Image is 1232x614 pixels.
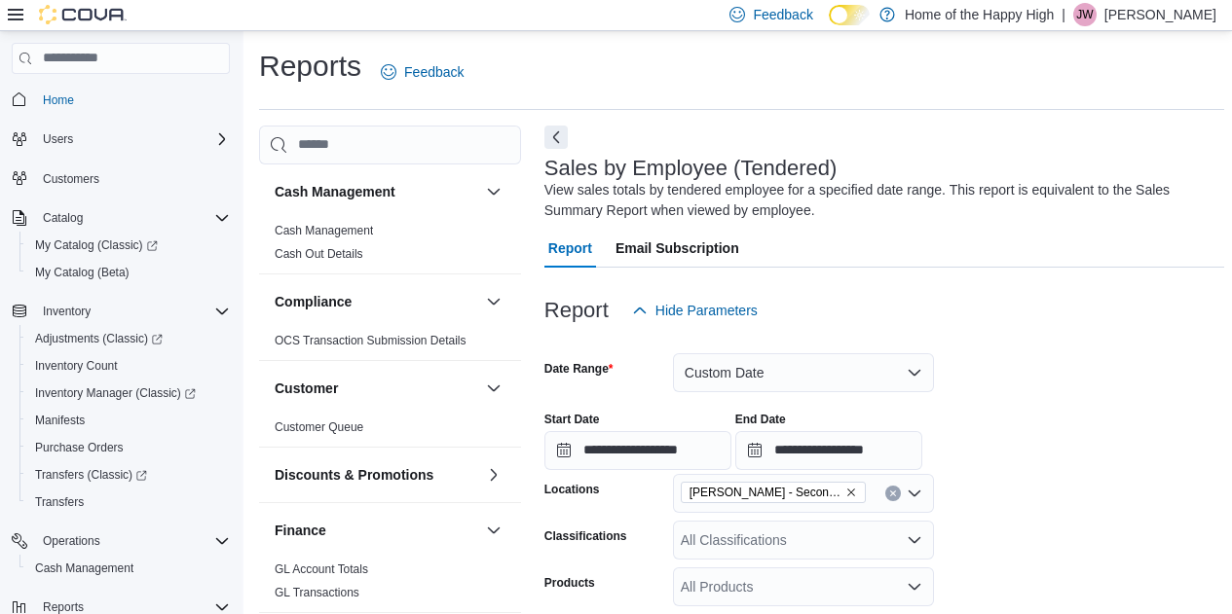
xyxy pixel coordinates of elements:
[35,560,133,576] span: Cash Management
[27,409,230,432] span: Manifests
[27,436,131,459] a: Purchase Orders
[39,5,127,24] img: Cova
[616,229,739,268] span: Email Subscription
[548,229,592,268] span: Report
[905,3,1054,26] p: Home of the Happy High
[27,381,230,405] span: Inventory Manager (Classic)
[27,490,92,514] a: Transfers
[35,167,107,191] a: Customers
[275,521,326,540] h3: Finance
[27,557,230,580] span: Cash Management
[624,291,765,330] button: Hide Parameters
[845,487,857,498] button: Remove Warman - Second Ave - Prairie Records from selection in this group
[544,361,614,377] label: Date Range
[35,358,118,374] span: Inventory Count
[275,585,359,600] span: GL Transactions
[275,247,363,261] a: Cash Out Details
[4,298,238,325] button: Inventory
[544,412,600,427] label: Start Date
[275,379,338,398] h3: Customer
[35,206,91,230] button: Catalog
[275,562,368,576] a: GL Account Totals
[19,461,238,488] a: Transfers (Classic)
[275,586,359,599] a: GL Transactions
[482,377,505,400] button: Customer
[4,126,238,153] button: Users
[43,92,74,108] span: Home
[27,327,170,350] a: Adjustments (Classic)
[35,529,108,553] button: Operations
[275,379,478,398] button: Customer
[43,171,99,187] span: Customers
[275,223,373,238] span: Cash Management
[544,157,838,180] h3: Sales by Employee (Tendered)
[259,415,521,447] div: Customer
[275,334,467,347] a: OCS Transaction Submission Details
[27,327,230,350] span: Adjustments (Classic)
[35,166,230,191] span: Customers
[27,234,166,257] a: My Catalog (Classic)
[404,62,464,82] span: Feedback
[35,127,230,151] span: Users
[35,331,163,346] span: Adjustments (Classic)
[35,127,81,151] button: Users
[544,299,609,322] h3: Report
[35,440,124,455] span: Purchase Orders
[35,88,230,112] span: Home
[544,528,627,544] label: Classifications
[885,486,901,501] button: Clear input
[829,5,870,25] input: Dark Mode
[275,182,478,201] button: Cash Management
[19,407,238,434] button: Manifests
[1062,3,1065,26] p: |
[544,431,731,470] input: Press the down key to open a popover containing a calendar.
[907,532,922,548] button: Open list of options
[27,354,230,378] span: Inventory Count
[27,490,230,514] span: Transfers
[373,53,471,91] a: Feedback
[19,352,238,379] button: Inventory Count
[4,204,238,232] button: Catalog
[27,463,155,487] a: Transfers (Classic)
[35,300,230,323] span: Inventory
[35,206,230,230] span: Catalog
[27,463,230,487] span: Transfers (Classic)
[1104,3,1216,26] p: [PERSON_NAME]
[43,304,91,319] span: Inventory
[4,86,238,114] button: Home
[43,210,83,226] span: Catalog
[544,126,568,149] button: Next
[829,25,830,26] span: Dark Mode
[655,301,758,320] span: Hide Parameters
[35,385,196,401] span: Inventory Manager (Classic)
[35,300,98,323] button: Inventory
[27,409,93,432] a: Manifests
[43,131,73,147] span: Users
[259,47,361,86] h1: Reports
[482,290,505,313] button: Compliance
[35,413,85,428] span: Manifests
[275,333,467,348] span: OCS Transaction Submission Details
[275,292,478,311] button: Compliance
[907,486,922,501] button: Open list of options
[275,521,478,540] button: Finance
[19,555,238,582] button: Cash Management
[259,558,521,612] div: Finance
[19,434,238,461] button: Purchase Orders
[27,557,141,580] a: Cash Management
[681,482,866,503] span: Warman - Second Ave - Prairie Records
[19,379,238,407] a: Inventory Manager (Classic)
[35,467,147,483] span: Transfers (Classic)
[4,164,238,193] button: Customers
[275,420,363,434] a: Customer Queue
[35,494,84,510] span: Transfers
[19,232,238,259] a: My Catalog (Classic)
[259,329,521,360] div: Compliance
[275,224,373,237] a: Cash Management
[19,259,238,286] button: My Catalog (Beta)
[4,527,238,555] button: Operations
[35,529,230,553] span: Operations
[544,575,595,591] label: Products
[43,533,100,549] span: Operations
[690,483,841,502] span: [PERSON_NAME] - Second Ave - Prairie Records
